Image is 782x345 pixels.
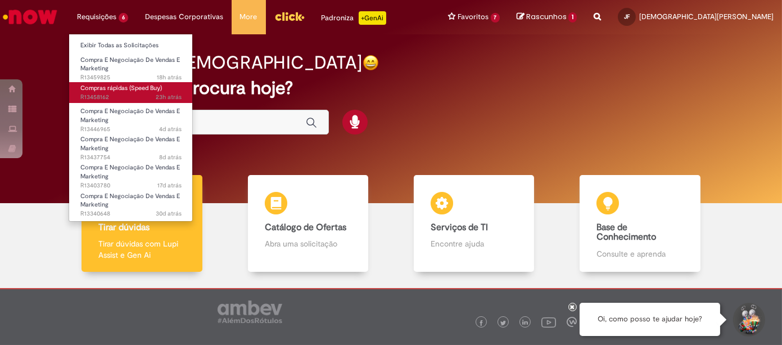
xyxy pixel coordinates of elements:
[274,8,305,25] img: click_logo_yellow_360x200.png
[81,53,363,73] h2: Boa tarde, [DEMOGRAPHIC_DATA]
[517,12,577,23] a: Rascunhos
[157,181,182,190] span: 17d atrás
[596,222,656,243] b: Base de Conhecimento
[156,93,182,101] span: 23h atrás
[596,248,684,259] p: Consulte e aprenda
[98,238,186,261] p: Tirar dúvidas com Lupi Assist e Gen Ai
[159,125,182,133] time: 26/08/2025 09:23:58
[80,73,182,82] span: R13459825
[80,163,180,181] span: Compra E Negociação De Vendas E Marketing
[69,54,193,78] a: Aberto R13459825 : Compra E Negociação De Vendas E Marketing
[218,301,282,323] img: logo_footer_ambev_rotulo_gray.png
[145,11,223,23] span: Despesas Corporativas
[80,135,180,153] span: Compra E Negociação De Vendas E Marketing
[580,303,720,336] div: Oi, como posso te ajudar hoje?
[77,11,116,23] span: Requisições
[80,192,180,209] span: Compra E Negociação De Vendas E Marketing
[322,11,386,25] div: Padroniza
[500,320,506,326] img: logo_footer_twitter.png
[69,133,193,158] a: Aberto R13437754 : Compra E Negociação De Vendas E Marketing
[240,11,257,23] span: More
[69,105,193,129] a: Aberto R13446965 : Compra E Negociação De Vendas E Marketing
[69,39,193,52] a: Exibir Todas as Solicitações
[80,181,182,190] span: R13403780
[119,13,128,23] span: 6
[156,209,182,218] span: 30d atrás
[80,209,182,218] span: R13340648
[157,181,182,190] time: 12/08/2025 14:14:54
[156,93,182,101] time: 28/08/2025 14:15:30
[156,209,182,218] time: 31/07/2025 10:38:26
[265,238,352,249] p: Abra uma solicitação
[359,11,386,25] p: +GenAi
[431,238,518,249] p: Encontre ajuda
[159,153,182,162] span: 8d atrás
[80,84,162,92] span: Compras rápidas (Speed Buy)
[69,82,193,103] a: Aberto R13458162 : Compras rápidas (Speed Buy)
[541,315,556,329] img: logo_footer_youtube.png
[80,93,182,102] span: R13458162
[81,78,702,98] h2: O que você procura hoje?
[458,11,489,23] span: Favoritos
[157,73,182,82] span: 18h atrás
[1,6,59,28] img: ServiceNow
[478,320,484,326] img: logo_footer_facebook.png
[225,175,391,272] a: Catálogo de Ofertas Abra uma solicitação
[363,55,379,71] img: happy-face.png
[159,153,182,162] time: 21/08/2025 17:23:07
[80,56,180,73] span: Compra E Negociação De Vendas E Marketing
[624,13,630,20] span: JF
[80,153,182,162] span: R13437754
[265,222,346,233] b: Catálogo de Ofertas
[69,162,193,186] a: Aberto R13403780 : Compra E Negociação De Vendas E Marketing
[491,13,500,23] span: 7
[568,12,577,23] span: 1
[567,317,577,327] img: logo_footer_workplace.png
[557,175,723,272] a: Base de Conhecimento Consulte e aprenda
[80,125,182,134] span: R13446965
[98,222,150,233] b: Tirar dúvidas
[522,320,528,326] img: logo_footer_linkedin.png
[431,222,488,233] b: Serviços de TI
[69,34,193,222] ul: Requisições
[391,175,557,272] a: Serviços de TI Encontre ajuda
[526,11,567,22] span: Rascunhos
[159,125,182,133] span: 4d atrás
[731,303,765,337] button: Iniciar Conversa de Suporte
[69,190,193,214] a: Aberto R13340648 : Compra E Negociação De Vendas E Marketing
[80,107,180,124] span: Compra E Negociação De Vendas E Marketing
[639,12,774,21] span: [DEMOGRAPHIC_DATA][PERSON_NAME]
[59,175,225,272] a: Tirar dúvidas Tirar dúvidas com Lupi Assist e Gen Ai
[157,73,182,82] time: 28/08/2025 18:27:51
